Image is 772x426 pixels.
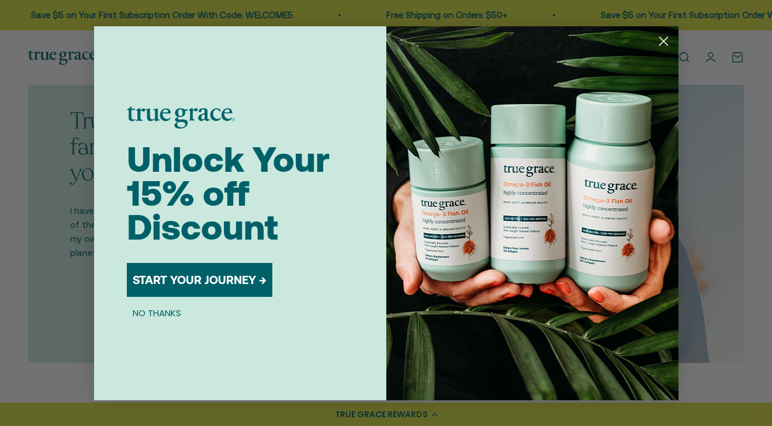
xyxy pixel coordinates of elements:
img: 098727d5-50f8-4f9b-9554-844bb8da1403.jpeg [386,26,678,400]
img: logo placeholder [127,106,235,129]
button: NO THANKS [127,306,187,320]
button: START YOUR JOURNEY → [127,263,272,297]
span: Unlock Your 15% off Discount [127,139,330,247]
button: Close dialog [653,31,674,51]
